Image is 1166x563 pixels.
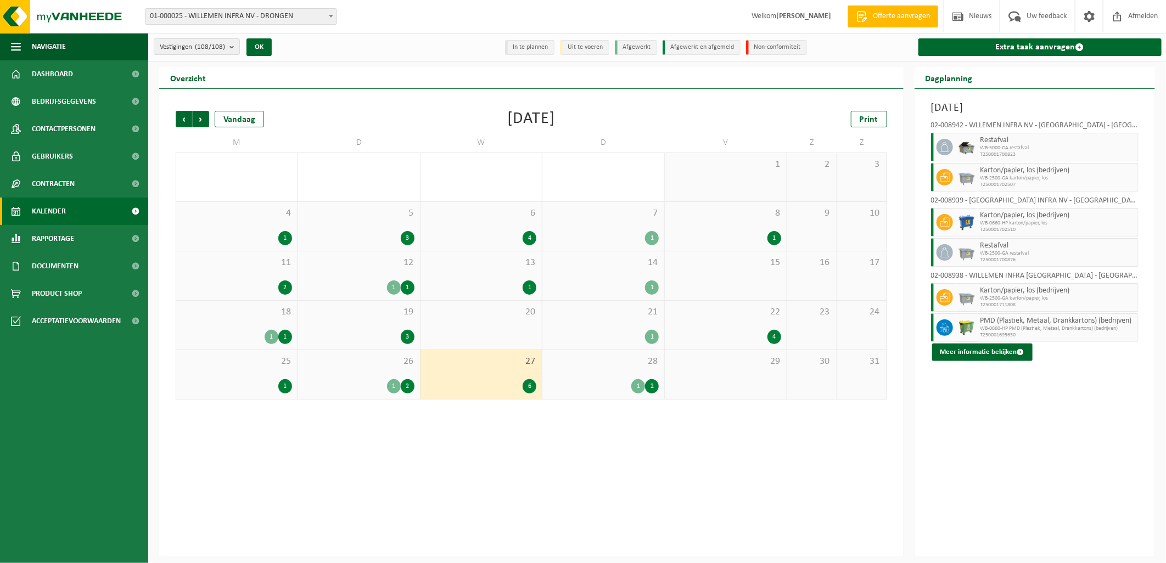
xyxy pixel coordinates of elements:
span: WB-5000-GA restafval [980,145,1136,151]
span: Karton/papier, los (bedrijven) [980,286,1136,295]
span: T250001695650 [980,332,1136,339]
div: 2 [645,379,659,393]
span: 22 [670,306,781,318]
span: T250001702510 [980,227,1136,233]
div: Vandaag [215,111,264,127]
span: WB-0660-HP PMD (Plastiek, Metaal, Drankkartons) (bedrijven) [980,325,1136,332]
h3: [DATE] [931,100,1139,116]
span: 11 [182,257,292,269]
span: Vestigingen [160,39,225,55]
span: Gebruikers [32,143,73,170]
div: 4 [767,330,781,344]
button: Meer informatie bekijken [932,344,1033,361]
div: 1 [278,379,292,393]
td: Z [837,133,887,153]
span: 19 [304,306,414,318]
span: Rapportage [32,225,74,252]
span: 6 [426,207,537,219]
div: 1 [387,379,401,393]
span: WB-0660-HP karton/papier, los [980,220,1136,227]
td: D [542,133,665,153]
span: Offerte aanvragen [870,11,933,22]
span: 27 [426,356,537,368]
span: Vorige [176,111,192,127]
img: WB-0660-HPE-GN-50 [958,319,975,336]
count: (108/108) [195,43,225,50]
span: T250001702507 [980,182,1136,188]
span: 24 [843,306,881,318]
td: D [298,133,421,153]
span: 5 [304,207,414,219]
a: Offerte aanvragen [848,5,938,27]
div: 1 [767,231,781,245]
div: 1 [278,231,292,245]
li: Uit te voeren [560,40,609,55]
div: 02-008942 - WLLEMEN INFRA NV - [GEOGRAPHIC_DATA] - [GEOGRAPHIC_DATA] [931,122,1139,133]
span: WB-2500-GA karton/papier, los [980,175,1136,182]
div: 2 [401,379,414,393]
h2: Overzicht [159,67,217,88]
span: Karton/papier, los (bedrijven) [980,211,1136,220]
div: 3 [401,231,414,245]
td: Z [787,133,837,153]
span: 4 [182,207,292,219]
div: [DATE] [507,111,555,127]
div: 2 [278,280,292,295]
span: 18 [182,306,292,318]
span: Restafval [980,241,1136,250]
span: Karton/papier, los (bedrijven) [980,166,1136,175]
button: OK [246,38,272,56]
span: 7 [548,207,659,219]
span: T250001700823 [980,151,1136,158]
div: 6 [523,379,536,393]
span: 01-000025 - WILLEMEN INFRA NV - DRONGEN [145,8,337,25]
span: Navigatie [32,33,66,60]
span: Print [860,115,878,124]
div: 1 [645,231,659,245]
span: Restafval [980,136,1136,145]
span: T250001700876 [980,257,1136,263]
img: WB-2500-GAL-GY-01 [958,169,975,185]
img: WB-2500-GAL-GY-01 [958,244,975,261]
span: 9 [793,207,831,219]
div: 3 [401,330,414,344]
span: 17 [843,257,881,269]
span: PMD (Plastiek, Metaal, Drankkartons) (bedrijven) [980,317,1136,325]
span: 16 [793,257,831,269]
a: Print [851,111,887,127]
div: 1 [278,330,292,344]
span: Documenten [32,252,79,280]
span: Acceptatievoorwaarden [32,307,121,335]
img: WB-5000-GAL-GY-01 [958,139,975,155]
span: WB-2500-GA karton/papier, los [980,295,1136,302]
span: 01-000025 - WILLEMEN INFRA NV - DRONGEN [145,9,337,24]
span: 15 [670,257,781,269]
li: Afgewerkt [615,40,657,55]
a: Extra taak aanvragen [918,38,1162,56]
span: Contactpersonen [32,115,96,143]
div: 02-008938 - WILLEMEN INFRA [GEOGRAPHIC_DATA] - [GEOGRAPHIC_DATA] [931,272,1139,283]
td: V [665,133,787,153]
h2: Dagplanning [915,67,984,88]
div: 02-008939 - [GEOGRAPHIC_DATA] INFRA NV - [GEOGRAPHIC_DATA] [931,197,1139,208]
div: 1 [401,280,414,295]
li: Non-conformiteit [746,40,807,55]
span: T250001711808 [980,302,1136,308]
div: 4 [523,231,536,245]
td: M [176,133,298,153]
li: In te plannen [505,40,554,55]
img: WB-0660-HPE-BE-01 [958,214,975,230]
span: Kalender [32,198,66,225]
span: 3 [843,159,881,171]
span: 2 [793,159,831,171]
button: Vestigingen(108/108) [154,38,240,55]
span: 28 [548,356,659,368]
div: 1 [523,280,536,295]
span: 23 [793,306,831,318]
div: 1 [387,280,401,295]
span: 20 [426,306,537,318]
div: 1 [645,280,659,295]
span: WB-2500-GA restafval [980,250,1136,257]
span: Dashboard [32,60,73,88]
span: 29 [670,356,781,368]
